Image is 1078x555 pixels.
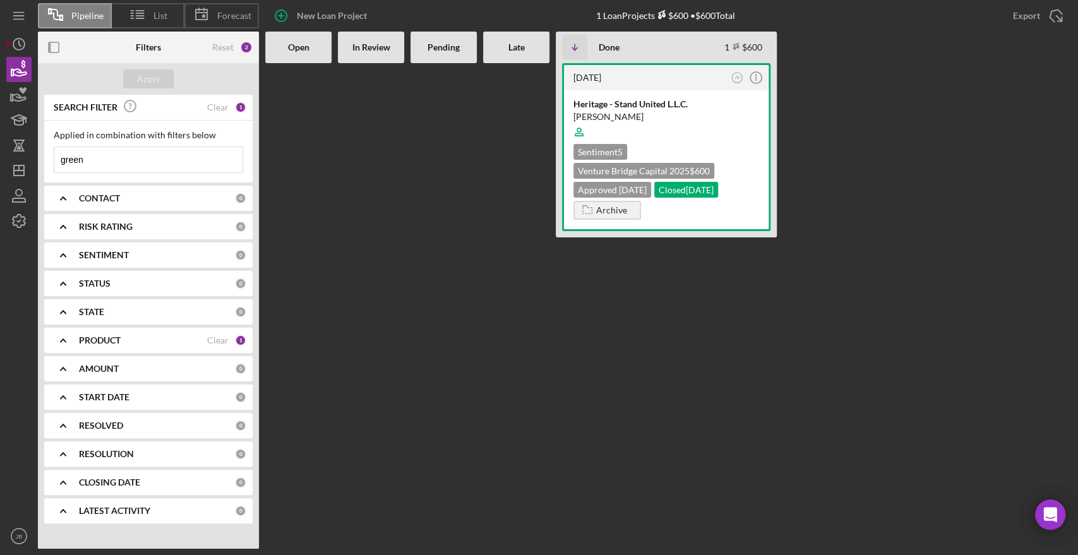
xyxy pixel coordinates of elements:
[71,11,104,21] span: Pipeline
[1000,3,1072,28] button: Export
[54,130,243,140] div: Applied in combination with filters below
[240,41,253,54] div: 2
[654,182,718,198] div: Closed [DATE]
[235,420,246,431] div: 0
[6,523,32,549] button: JB
[217,11,251,21] span: Forecast
[79,307,104,317] b: STATE
[297,3,367,28] div: New Loan Project
[1013,3,1040,28] div: Export
[235,363,246,374] div: 0
[79,392,129,402] b: START DATE
[235,102,246,113] div: 1
[655,10,688,21] div: $600
[235,335,246,346] div: 1
[207,102,229,112] div: Clear
[573,201,641,220] button: Archive
[136,42,161,52] b: Filters
[729,69,746,87] button: JB
[54,102,117,112] b: SEARCH FILTER
[79,222,133,232] b: RISK RATING
[123,69,174,88] button: Apply
[235,249,246,261] div: 0
[596,10,735,21] div: 1 Loan Projects • $600 Total
[734,75,740,80] text: JB
[235,221,246,232] div: 0
[235,193,246,204] div: 0
[79,335,121,345] b: PRODUCT
[265,3,380,28] button: New Loan Project
[212,42,234,52] div: Reset
[1035,499,1065,530] div: Open Intercom Messenger
[428,42,460,52] b: Pending
[79,421,123,431] b: RESOLVED
[573,98,759,110] div: Heritage - Stand United L.L.C.
[573,144,627,160] div: Sentiment 5
[724,42,762,52] div: 1 $600
[235,477,246,488] div: 0
[596,201,627,220] div: Archive
[137,69,160,88] div: Apply
[79,506,150,516] b: LATEST ACTIVITY
[562,63,770,231] a: [DATE]JBHeritage - Stand United L.L.C.[PERSON_NAME]Sentiment5Venture Bridge Capital 2025$600Appro...
[573,163,714,179] div: Venture Bridge Capital 2025 $600
[288,42,309,52] b: Open
[573,182,651,198] div: Approved [DATE]
[153,11,167,21] span: List
[599,42,620,52] b: Done
[573,72,601,83] time: 2025-06-12 19:09
[573,110,759,123] div: [PERSON_NAME]
[235,505,246,516] div: 0
[15,533,22,540] text: JB
[79,477,140,487] b: CLOSING DATE
[352,42,390,52] b: In Review
[508,42,525,52] b: Late
[235,391,246,403] div: 0
[79,364,119,374] b: AMOUNT
[235,278,246,289] div: 0
[79,278,111,289] b: STATUS
[235,306,246,318] div: 0
[79,250,129,260] b: SENTIMENT
[235,448,246,460] div: 0
[79,193,120,203] b: CONTACT
[207,335,229,345] div: Clear
[79,449,134,459] b: RESOLUTION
